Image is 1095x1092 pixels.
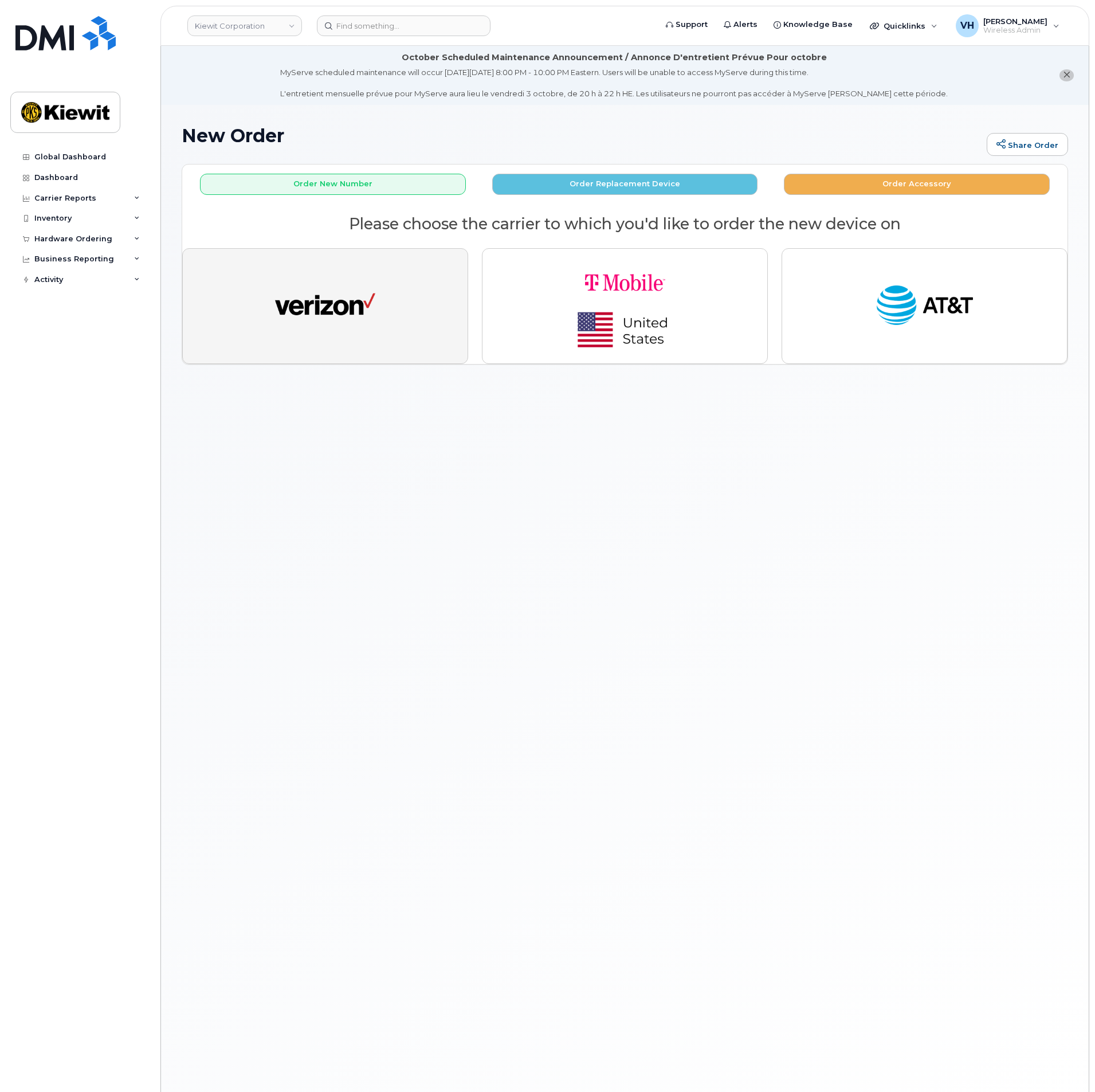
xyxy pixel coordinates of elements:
h2: Please choose the carrier to which you'd like to order the new device on [182,216,1067,233]
img: verizon-ab2890fd1dd4a6c9cf5f392cd2db4626a3dae38ee8226e09bcb5c993c4c79f81.png [275,280,375,332]
a: Share Order [987,133,1068,156]
button: close notification [1059,69,1074,81]
button: Order Accessory [784,174,1050,195]
img: at_t-fb3d24644a45acc70fc72cc47ce214d34099dfd970ee3ae2334e4251f9d920fd.png [874,280,975,332]
h1: New Order [182,126,981,146]
div: October Scheduled Maintenance Announcement / Annonce D'entretient Prévue Pour octobre [402,52,827,64]
img: t-mobile-78392d334a420d5b7f0e63d4fa81f6287a21d394dc80d677554bb55bbab1186f.png [545,258,705,354]
div: MyServe scheduled maintenance will occur [DATE][DATE] 8:00 PM - 10:00 PM Eastern. Users will be u... [280,67,948,99]
button: Order Replacement Device [492,174,758,195]
iframe: Messenger Launcher [1045,1042,1086,1083]
button: Order New Number [200,174,466,195]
